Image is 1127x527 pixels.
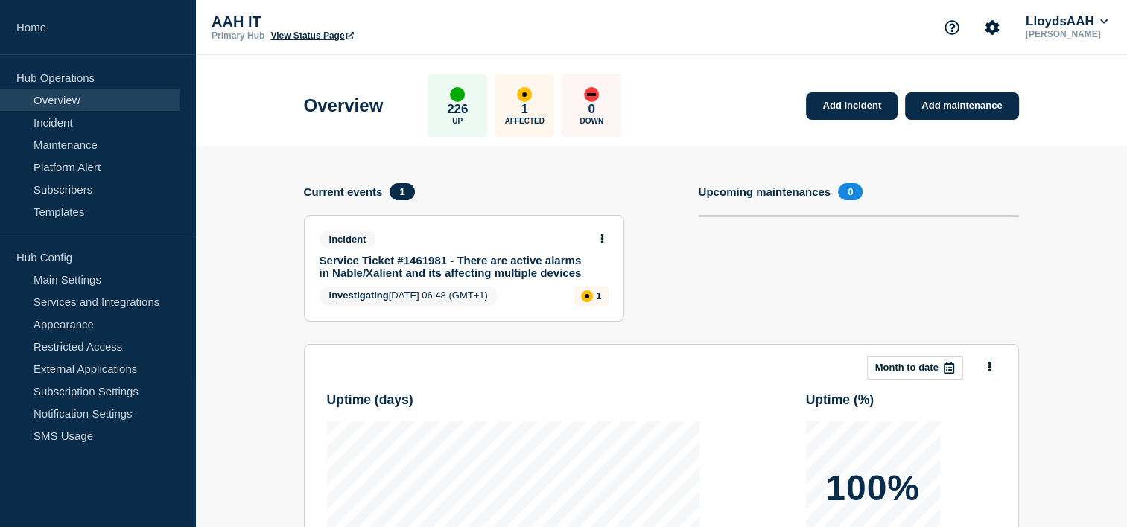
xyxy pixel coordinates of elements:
a: Add maintenance [905,92,1018,120]
p: Primary Hub [212,31,264,41]
span: Incident [320,231,376,248]
h1: Overview [304,95,384,116]
a: Add incident [806,92,898,120]
div: affected [581,290,593,302]
p: 0 [588,102,595,117]
a: Service Ticket #1461981 - There are active alarms in Nable/Xalient and its affecting multiple dev... [320,254,588,279]
button: LloydsAAH [1023,14,1111,29]
h4: Upcoming maintenances [699,185,831,198]
p: AAH IT [212,13,509,31]
p: 100% [825,470,920,506]
button: Account settings [977,12,1008,43]
div: up [450,87,465,102]
p: Up [452,117,463,125]
p: 1 [596,290,601,301]
p: Affected [505,117,545,125]
span: 0 [838,183,863,200]
span: Investigating [329,290,389,301]
span: [DATE] 06:48 (GMT+1) [320,287,498,306]
p: 226 [447,102,468,117]
h4: Current events [304,185,383,198]
span: 1 [390,183,414,200]
h3: Uptime ( days ) [327,392,413,408]
a: View Status Page [270,31,353,41]
p: [PERSON_NAME] [1023,29,1111,39]
button: Support [936,12,968,43]
div: down [584,87,599,102]
button: Month to date [867,356,963,380]
p: Month to date [875,362,939,373]
div: affected [517,87,532,102]
p: Down [580,117,603,125]
p: 1 [521,102,528,117]
h3: Uptime ( % ) [806,392,874,408]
